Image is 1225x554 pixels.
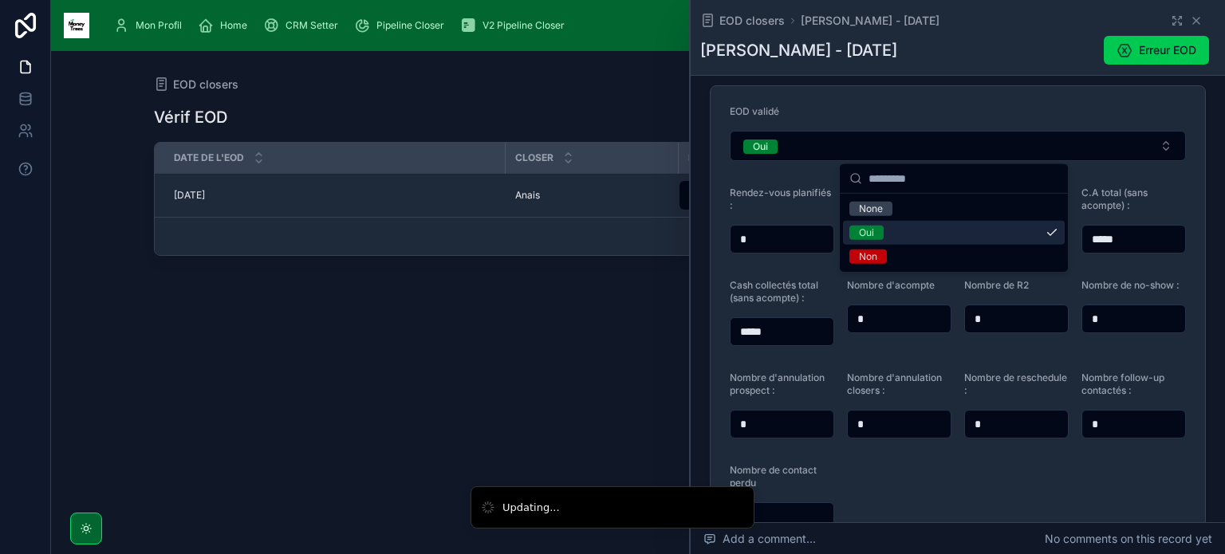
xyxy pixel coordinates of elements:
h1: [PERSON_NAME] - [DATE] [700,39,897,61]
span: Nombre de R2 [964,279,1029,291]
div: Non [859,249,877,264]
span: Date de l'EOD [174,151,244,164]
span: EOD validé [688,151,745,164]
div: Updating... [502,500,560,516]
div: Suggestions [840,194,1068,272]
a: Pipeline Closer [349,11,455,40]
div: Oui [859,226,874,240]
button: Select Button [679,181,1102,210]
h1: Vérif EOD [154,106,227,128]
span: CRM Setter [286,19,338,32]
div: scrollable content [102,8,1161,43]
span: Add a comment... [703,531,816,547]
span: C.A total (sans acompte) : [1081,187,1148,211]
span: Nombre d'annulation prospect : [730,371,825,396]
span: EOD validé [730,105,779,117]
button: Erreur EOD [1104,36,1209,65]
span: Closer [515,151,553,164]
span: Anais [515,189,540,202]
span: EOD closers [173,77,238,92]
span: [DATE] [174,189,205,202]
span: Nombre de no-show : [1081,279,1180,291]
a: [PERSON_NAME] - [DATE] [801,13,939,29]
a: [DATE] [174,189,496,202]
span: Erreur EOD [1139,42,1196,58]
span: Nombre de contact perdu [730,464,817,489]
span: Nombre d'annulation closers : [847,371,942,396]
a: Select Button [679,180,1103,210]
span: Nombre follow-up contactés : [1081,371,1164,396]
span: EOD closers [719,13,785,29]
span: Rendez-vous planifiés : [730,187,831,211]
span: Mon Profil [136,19,182,32]
span: Pipeline Closer [376,19,444,32]
div: None [859,202,883,216]
a: Mon Profil [108,11,193,40]
span: V2 Pipeline Closer [483,19,565,32]
div: Oui [753,139,768,154]
a: Home [193,11,258,40]
a: EOD closers [154,77,238,92]
span: Nombre d'acompte [847,279,935,291]
a: V2 Pipeline Closer [455,11,576,40]
a: CRM Setter [258,11,349,40]
span: Nombre de reschedule : [964,371,1067,396]
a: Anais [515,189,669,202]
button: Select Button [730,131,1186,161]
a: EOD closers [700,13,785,29]
img: App logo [64,13,89,38]
span: Cash collectés total (sans acompte) : [730,279,818,304]
span: Home [220,19,247,32]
